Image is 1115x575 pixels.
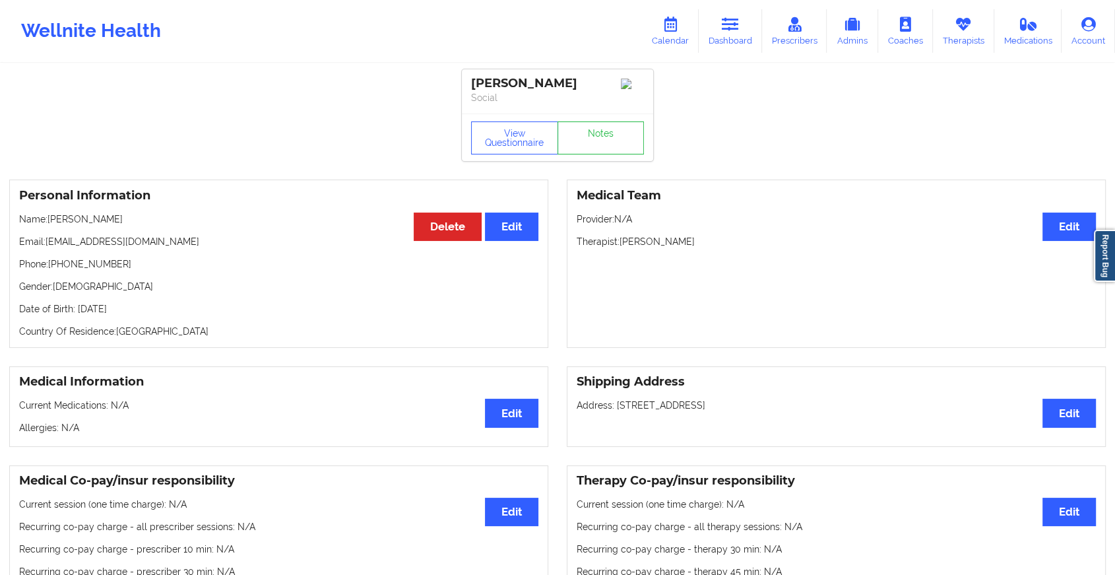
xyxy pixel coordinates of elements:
[933,9,994,53] a: Therapists
[19,213,538,226] p: Name: [PERSON_NAME]
[19,421,538,434] p: Allergies: N/A
[577,213,1096,226] p: Provider: N/A
[994,9,1062,53] a: Medications
[1094,230,1115,282] a: Report Bug
[577,188,1096,203] h3: Medical Team
[19,325,538,338] p: Country Of Residence: [GEOGRAPHIC_DATA]
[642,9,699,53] a: Calendar
[577,520,1096,533] p: Recurring co-pay charge - all therapy sessions : N/A
[577,543,1096,556] p: Recurring co-pay charge - therapy 30 min : N/A
[471,76,644,91] div: [PERSON_NAME]
[485,498,538,526] button: Edit
[827,9,878,53] a: Admins
[878,9,933,53] a: Coaches
[1042,399,1096,427] button: Edit
[19,399,538,412] p: Current Medications: N/A
[19,520,538,533] p: Recurring co-pay charge - all prescriber sessions : N/A
[19,280,538,293] p: Gender: [DEMOGRAPHIC_DATA]
[1062,9,1115,53] a: Account
[19,257,538,271] p: Phone: [PHONE_NUMBER]
[577,399,1096,412] p: Address: [STREET_ADDRESS]
[471,121,558,154] button: View Questionnaire
[1042,213,1096,241] button: Edit
[577,498,1096,511] p: Current session (one time charge): N/A
[577,374,1096,389] h3: Shipping Address
[1042,498,1096,526] button: Edit
[762,9,827,53] a: Prescribers
[577,473,1096,489] h3: Therapy Co-pay/insur responsibility
[19,543,538,556] p: Recurring co-pay charge - prescriber 10 min : N/A
[19,188,538,203] h3: Personal Information
[485,399,538,427] button: Edit
[414,213,482,241] button: Delete
[485,213,538,241] button: Edit
[577,235,1096,248] p: Therapist: [PERSON_NAME]
[557,121,645,154] a: Notes
[19,235,538,248] p: Email: [EMAIL_ADDRESS][DOMAIN_NAME]
[19,302,538,316] p: Date of Birth: [DATE]
[471,91,644,104] p: Social
[19,498,538,511] p: Current session (one time charge): N/A
[19,473,538,489] h3: Medical Co-pay/insur responsibility
[19,374,538,389] h3: Medical Information
[621,79,644,89] img: Image%2Fplaceholer-image.png
[699,9,762,53] a: Dashboard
